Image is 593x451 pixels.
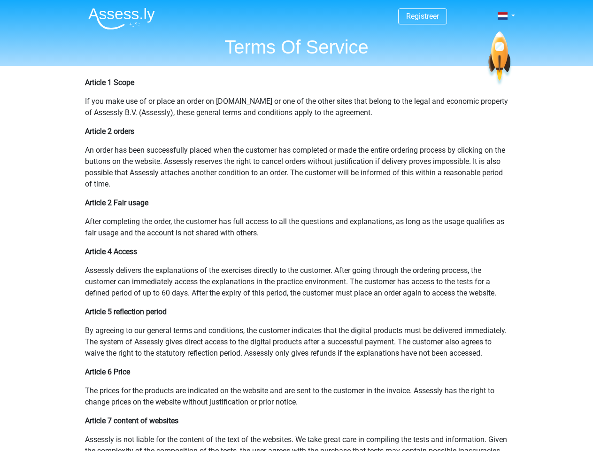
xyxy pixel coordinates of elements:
p: After completing the order, the customer has full access to all the questions and explanations, a... [85,216,508,239]
p: If you make use of or place an order on [DOMAIN_NAME] or one of the other sites that belong to th... [85,96,508,118]
p: The prices for the products are indicated on the website and are sent to the customer in the invo... [85,385,508,408]
b: Article 5 reflection period [85,307,167,316]
p: An order has been successfully placed when the customer has completed or made the entire ordering... [85,145,508,190]
p: Assessly delivers the explanations of the exercises directly to the customer. After going through... [85,265,508,299]
b: Article 2 orders [85,127,134,136]
img: Assessly [88,8,155,30]
p: By agreeing to our general terms and conditions, the customer indicates that the digital products... [85,325,508,359]
img: spaceship.7d73109d6933.svg [486,31,512,86]
b: Article 1 Scope [85,78,134,87]
b: Article 6 Price [85,367,130,376]
a: Registreer [406,12,439,21]
b: Article 7 content of websites [85,416,178,425]
b: Article 2 Fair usage [85,198,148,207]
h1: Terms Of Service [81,36,513,58]
b: Article 4 Access [85,247,137,256]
